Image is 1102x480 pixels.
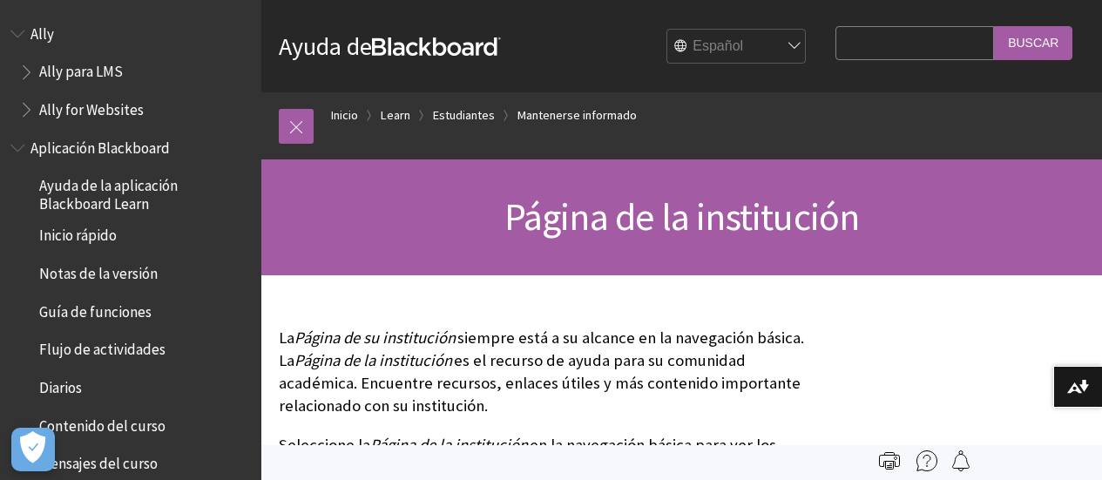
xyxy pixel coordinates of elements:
[950,450,971,471] img: Follow this page
[517,105,637,126] a: Mantenerse informado
[370,435,528,455] span: Página de la institución
[39,57,123,81] span: Ally para LMS
[11,428,55,471] button: Abrir preferencias
[39,95,144,118] span: Ally for Websites
[294,328,456,348] span: Página de su institución
[39,411,166,435] span: Contenido del curso
[916,450,937,471] img: More help
[667,30,807,64] select: Site Language Selector
[331,105,358,126] a: Inicio
[39,172,249,213] span: Ayuda de la aplicación Blackboard Learn
[372,37,501,56] strong: Blackboard
[10,19,251,125] nav: Book outline for Anthology Ally Help
[879,450,900,471] img: Print
[39,335,166,359] span: Flujo de actividades
[994,26,1072,60] input: Buscar
[39,221,117,245] span: Inicio rápido
[30,19,54,43] span: Ally
[381,105,410,126] a: Learn
[279,327,827,418] p: La siempre está a su alcance en la navegación básica. La es el recurso de ayuda para su comunidad...
[294,350,452,370] span: Página de la institución
[433,105,495,126] a: Estudiantes
[279,30,501,62] a: Ayuda deBlackboard
[39,297,152,321] span: Guía de funciones
[39,373,82,396] span: Diarios
[39,450,158,473] span: Mensajes del curso
[39,259,158,282] span: Notas de la versión
[504,193,860,240] span: Página de la institución
[279,434,827,479] p: Seleccione la en la navegación básica para ver los módulos a los que tiene acceso.
[30,133,170,157] span: Aplicación Blackboard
